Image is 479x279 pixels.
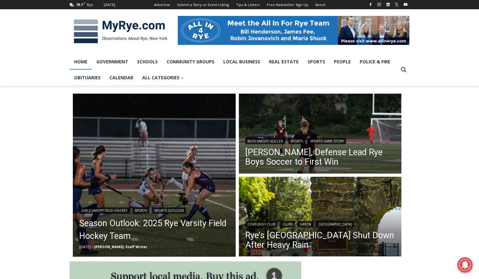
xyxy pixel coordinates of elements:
[76,2,83,7] span: 79.7
[92,244,94,249] span: –
[105,70,138,86] a: Calendar
[70,54,92,70] a: Home
[133,54,162,70] a: Schools
[239,177,402,258] img: (PHOTO: Coveleigh Club, at 459 Stuyvesant Avenue in Rye. Credit: Justin Gray.)
[239,177,402,258] a: Read More Rye’s Coveleigh Beach Shut Down After Heavy Rain
[245,231,395,250] a: Rye’s [GEOGRAPHIC_DATA] Shut Down After Heavy Rain
[79,207,129,214] a: Girls Varsity Field Hockey
[367,1,374,8] a: Facebook
[245,147,395,167] a: [PERSON_NAME], Defense Lead Rye Boys Soccer to First Win
[393,1,400,8] a: X
[316,221,354,227] a: [GEOGRAPHIC_DATA]
[375,1,383,8] a: Instagram
[330,54,355,70] a: People
[298,221,313,227] a: Green
[303,54,330,70] a: Sports
[152,207,186,214] a: Sports Outlook
[280,221,295,227] a: Clubs
[384,1,392,8] a: Linkedin
[70,54,398,86] nav: Primary Navigation
[265,54,303,70] a: Real Estate
[84,1,85,5] span: F
[79,244,91,249] time: [DATE]
[73,94,236,257] a: Read More Season Outlook: 2025 Rye Varsity Field Hockey Team
[87,2,93,8] div: Rye
[239,94,402,175] img: (PHOTO: Rye Boys Soccer's Lex Cox (#23) dribbling againt Tappan Zee on Thursday, September 4. Cre...
[355,54,395,70] a: Police & Fire
[398,64,409,75] button: View Search Form
[245,138,285,144] a: Boys Varsity Soccer
[79,217,229,242] a: Season Outlook: 2025 Rye Varsity Field Hockey Team
[70,15,171,48] img: MyRye.com
[402,1,409,8] a: YouTube
[73,94,236,257] img: (PHOTO: Rye Varsity Field Hockey Head Coach Kelly Vegliante has named senior captain Kate Morreal...
[79,206,229,214] div: | |
[94,244,147,249] a: [PERSON_NAME], Staff Writer
[245,221,277,227] a: Coveleigh Club
[92,54,133,70] a: Government
[132,207,149,214] a: Sports
[308,138,346,144] a: Sports Game Story
[245,220,395,227] div: | | |
[142,74,184,81] span: All Categories
[219,54,265,70] a: Local Business
[239,94,402,175] a: Read More Cox, Defense Lead Rye Boys Soccer to First Win
[138,70,188,86] a: All Categories
[288,138,305,144] a: Sports
[245,137,395,144] div: | |
[104,2,115,8] div: [DATE]
[70,70,105,86] a: Obituaries
[162,54,219,70] a: Community Groups
[178,16,409,45] img: All in for Rye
